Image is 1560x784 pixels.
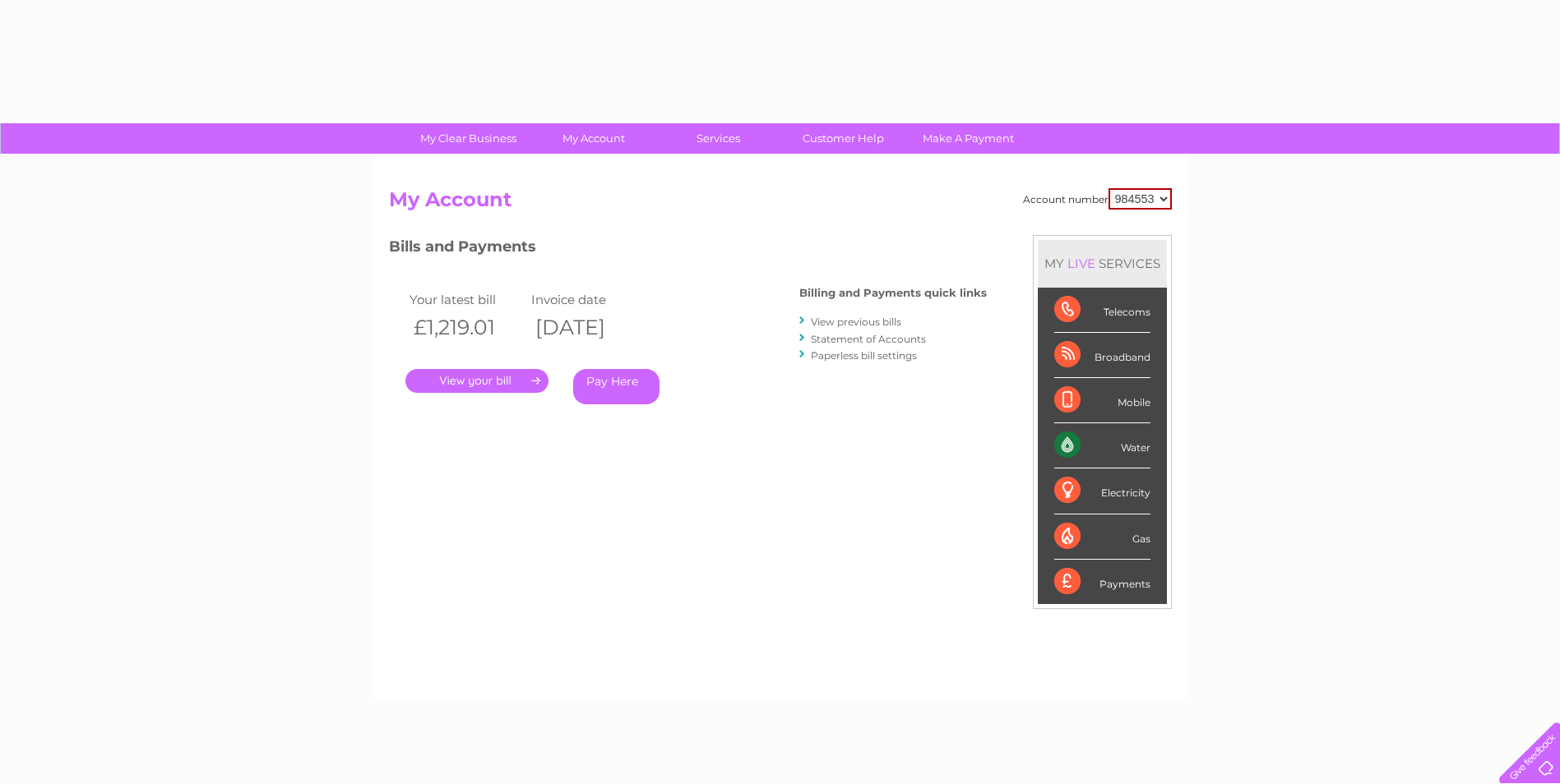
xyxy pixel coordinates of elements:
a: Paperless bill settings [811,349,917,362]
a: Customer Help [775,123,911,154]
h2: My Account [389,188,1172,219]
th: [DATE] [527,311,650,344]
td: Your latest bill [405,288,528,311]
a: Statement of Accounts [811,333,926,345]
div: Account number [1023,188,1172,210]
a: My Clear Business [400,123,536,154]
h3: Bills and Payments [389,235,987,264]
div: Mobile [1054,378,1150,423]
a: Make A Payment [900,123,1036,154]
h4: Billing and Payments quick links [799,287,987,299]
a: My Account [525,123,661,154]
a: . [405,369,549,393]
div: Gas [1054,514,1150,560]
td: Invoice date [527,288,650,311]
a: View previous bills [811,316,901,328]
div: Payments [1054,560,1150,604]
div: Broadband [1054,333,1150,378]
div: Electricity [1054,468,1150,514]
a: Pay Here [573,369,660,404]
th: £1,219.01 [405,311,528,344]
div: LIVE [1064,256,1099,271]
a: Services [650,123,786,154]
div: Telecoms [1054,288,1150,333]
div: MY SERVICES [1038,240,1167,287]
div: Water [1054,423,1150,468]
